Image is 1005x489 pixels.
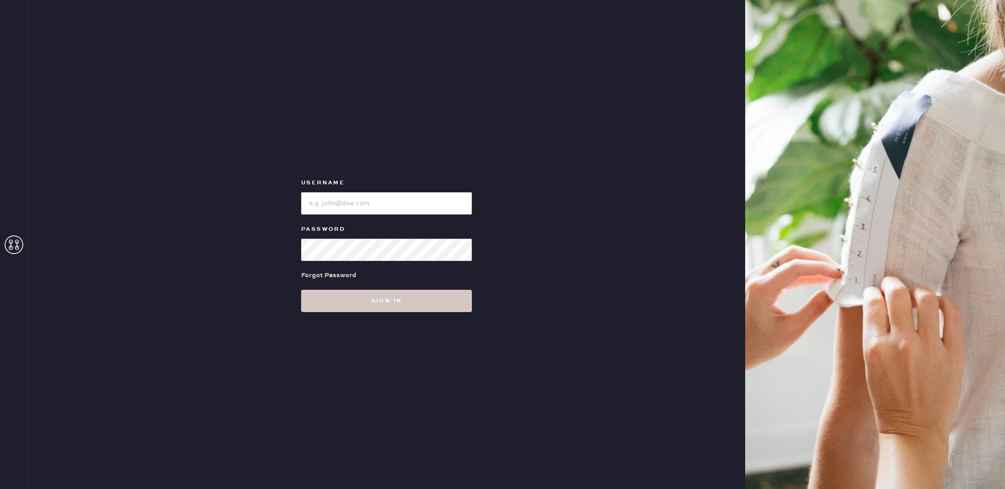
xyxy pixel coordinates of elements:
[301,290,472,312] button: Sign in
[301,192,472,215] input: e.g. john@doe.com
[301,270,356,280] div: Forgot Password
[301,177,472,189] label: Username
[301,261,356,290] a: Forgot Password
[301,224,472,235] label: Password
